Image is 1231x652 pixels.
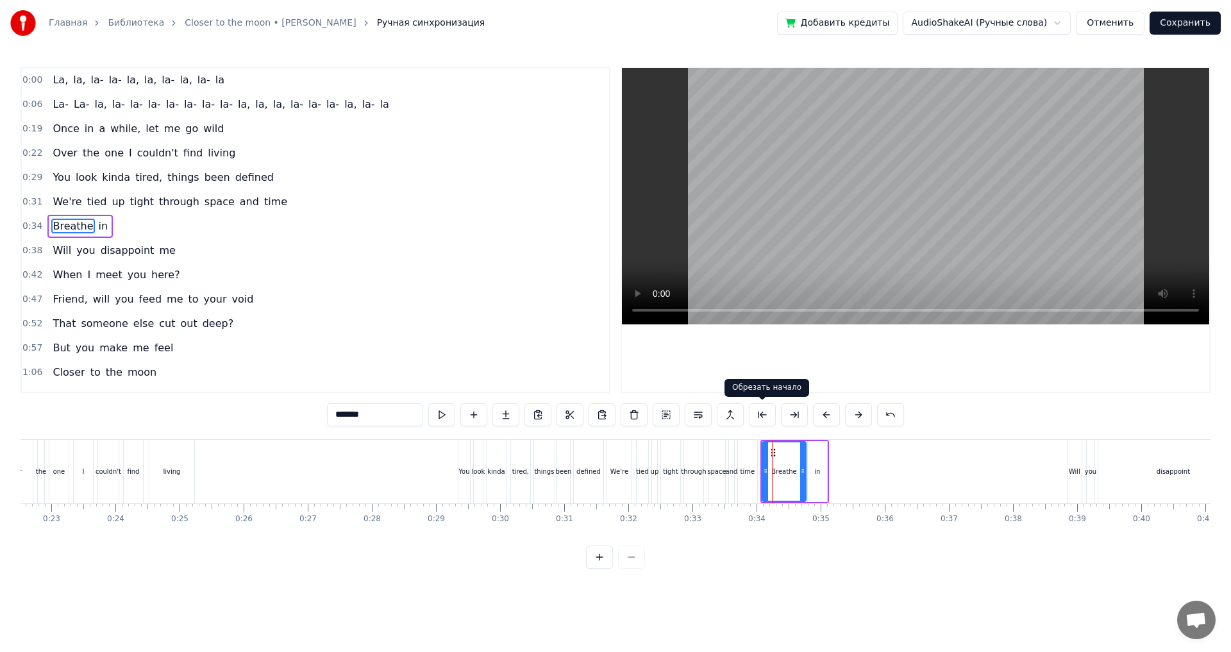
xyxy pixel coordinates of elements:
[610,467,628,476] div: We're
[51,365,86,380] span: Closer
[136,146,180,160] span: couldn't
[22,147,42,160] span: 0:22
[108,17,164,29] a: Библиотека
[82,467,84,476] div: I
[472,467,485,476] div: look
[74,170,98,185] span: look
[134,170,163,185] span: tired,
[771,467,796,476] div: Breathe
[131,340,150,355] span: me
[153,340,175,355] span: feel
[555,467,571,476] div: been
[458,467,469,476] div: You
[428,514,445,524] div: 0:29
[681,467,706,476] div: through
[219,97,234,112] span: la-
[203,170,231,185] span: been
[22,244,42,257] span: 0:38
[741,467,755,476] div: time
[166,170,201,185] span: things
[51,389,80,404] span: Than
[254,97,269,112] span: la,
[109,121,142,136] span: while,
[51,316,77,331] span: That
[127,467,139,476] div: find
[364,514,381,524] div: 0:28
[171,514,188,524] div: 0:25
[263,194,289,209] span: time
[126,267,147,282] span: you
[93,97,108,112] span: la,
[51,243,72,258] span: Will
[812,514,830,524] div: 0:35
[187,292,200,306] span: to
[72,97,91,112] span: La-
[234,170,275,185] span: defined
[663,467,678,476] div: tight
[724,379,809,397] div: Обрезать начало
[876,514,894,524] div: 0:36
[163,467,180,476] div: living
[22,74,42,87] span: 0:00
[128,146,133,160] span: I
[82,389,103,404] span: I've
[272,97,287,112] span: la,
[201,316,235,331] span: deep?
[96,467,121,476] div: couldn't
[158,316,176,331] span: cut
[165,292,184,306] span: me
[49,17,485,29] nav: breadcrumb
[814,467,820,476] div: in
[150,267,181,282] span: here?
[1005,514,1022,524] div: 0:38
[726,467,738,476] div: and
[147,97,162,112] span: la-
[49,17,87,29] a: Главная
[512,467,529,476] div: tired,
[178,72,193,87] span: la,
[237,97,251,112] span: la,
[86,194,108,209] span: tied
[22,317,42,330] span: 0:52
[110,194,126,209] span: up
[22,366,42,379] span: 1:06
[113,292,135,306] span: you
[80,316,129,331] span: someone
[299,514,317,524] div: 0:27
[1076,12,1144,35] button: Отменить
[185,17,356,29] a: Closer to the moon • [PERSON_NAME]
[92,292,111,306] span: will
[684,514,701,524] div: 0:33
[98,340,129,355] span: make
[1197,514,1214,524] div: 0:41
[1157,467,1190,476] div: disappoint
[86,267,92,282] span: I
[51,194,83,209] span: We're
[325,97,340,112] span: la-
[94,267,124,282] span: meet
[22,98,42,111] span: 0:06
[101,170,131,185] span: kinda
[51,146,78,160] span: Over
[22,342,42,355] span: 0:57
[707,467,726,476] div: space
[231,292,255,306] span: void
[51,340,71,355] span: But
[103,146,125,160] span: one
[22,293,42,306] span: 0:47
[53,467,65,476] div: one
[777,12,898,35] button: Добавить кредиты
[126,72,140,87] span: la,
[22,171,42,184] span: 0:29
[158,194,201,209] span: through
[143,72,158,87] span: la,
[138,292,163,306] span: feed
[183,97,198,112] span: la-
[214,72,226,87] span: la
[160,72,176,87] span: la-
[106,389,131,404] span: ever
[74,340,96,355] span: you
[206,146,237,160] span: living
[158,243,176,258] span: me
[22,196,42,208] span: 0:31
